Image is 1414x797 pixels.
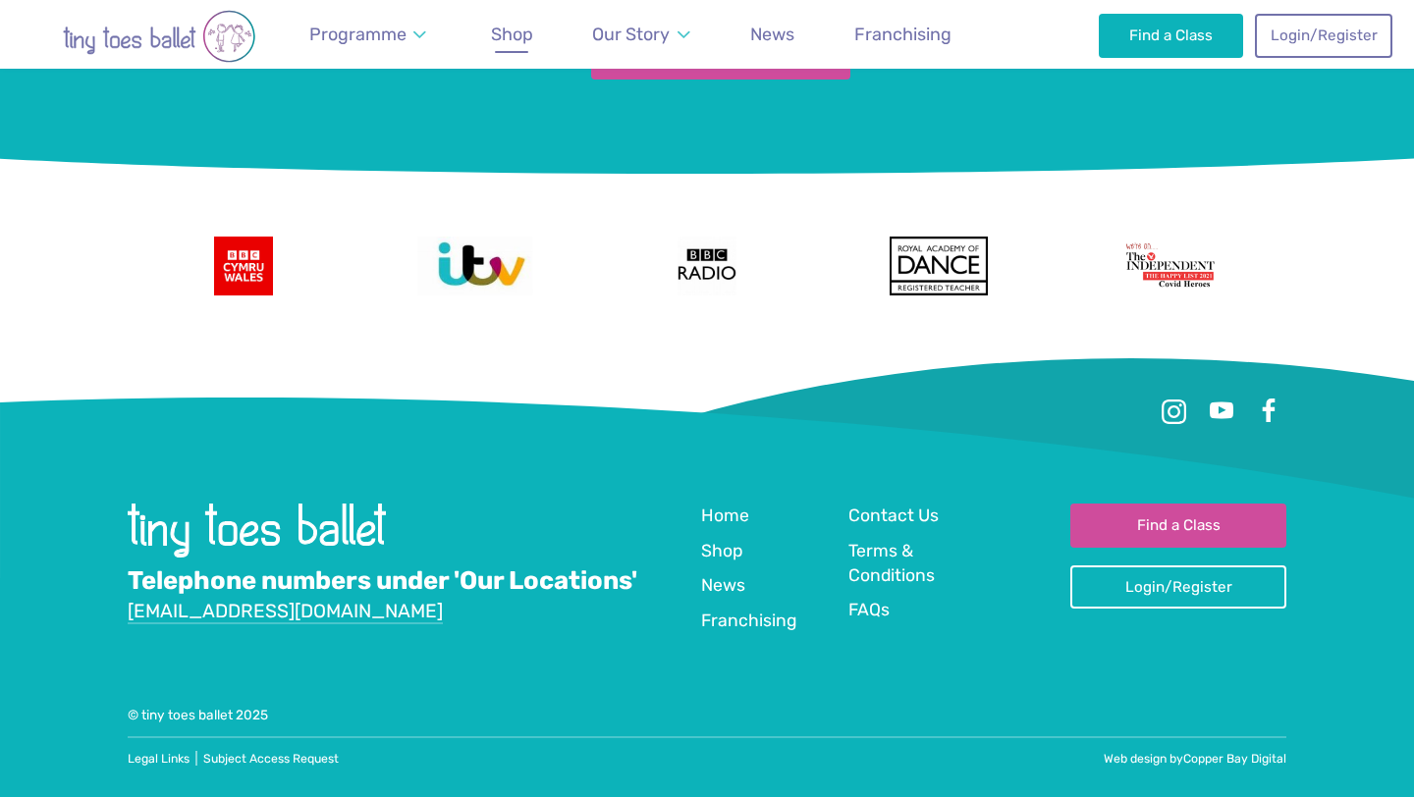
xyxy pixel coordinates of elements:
[848,598,890,624] a: FAQs
[854,24,952,44] span: Franchising
[701,611,797,630] span: Franchising
[1070,504,1286,547] a: Find a Class
[701,609,797,635] a: Franchising
[1183,752,1286,766] a: Copper Bay Digital
[309,24,407,44] span: Programme
[22,10,297,63] img: tiny toes ballet
[848,539,978,589] a: Terms & Conditions
[592,24,670,44] span: Our Story
[848,600,890,619] span: FAQs
[128,504,386,557] img: tiny toes ballet
[707,751,1286,768] div: Web design by
[203,752,339,766] a: Subject Access Request
[128,600,443,624] a: [EMAIL_ADDRESS][DOMAIN_NAME]
[1157,394,1192,429] a: Instagram
[300,13,436,57] a: Programme
[845,13,960,57] a: Franchising
[848,504,939,530] a: Contact Us
[750,24,794,44] span: News
[848,505,939,525] span: Contact Us
[701,539,742,565] a: Shop
[1099,14,1243,57] a: Find a Class
[1251,394,1286,429] a: Facebook
[701,505,749,525] span: Home
[491,24,533,44] span: Shop
[583,13,699,57] a: Our Story
[482,13,542,57] a: Shop
[701,575,745,595] span: News
[1255,14,1392,57] a: Login/Register
[128,543,386,561] a: Go to home page
[741,13,803,57] a: News
[128,565,637,597] a: Telephone numbers under 'Our Locations'
[128,706,1286,724] div: © tiny toes ballet 2025
[701,573,745,600] a: News
[1204,394,1239,429] a: Youtube
[128,752,190,766] a: Legal Links
[848,541,935,585] span: Terms & Conditions
[701,541,742,560] span: Shop
[701,504,749,530] a: Home
[1070,565,1286,609] a: Login/Register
